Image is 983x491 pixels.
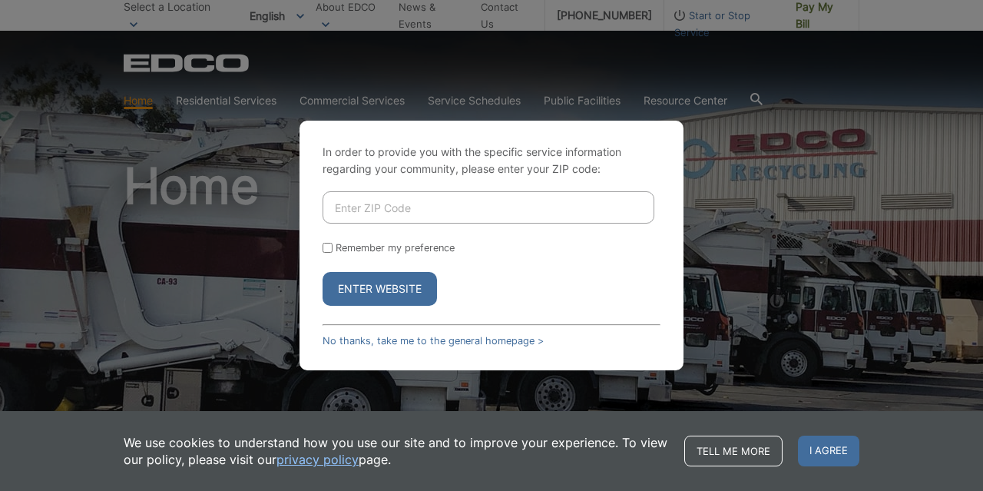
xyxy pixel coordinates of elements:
a: No thanks, take me to the general homepage > [323,335,544,347]
button: Enter Website [323,272,437,306]
a: Tell me more [684,436,783,466]
input: Enter ZIP Code [323,191,654,224]
p: We use cookies to understand how you use our site and to improve your experience. To view our pol... [124,434,669,468]
span: I agree [798,436,859,466]
a: privacy policy [276,451,359,468]
p: In order to provide you with the specific service information regarding your community, please en... [323,144,660,177]
label: Remember my preference [336,242,455,254]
